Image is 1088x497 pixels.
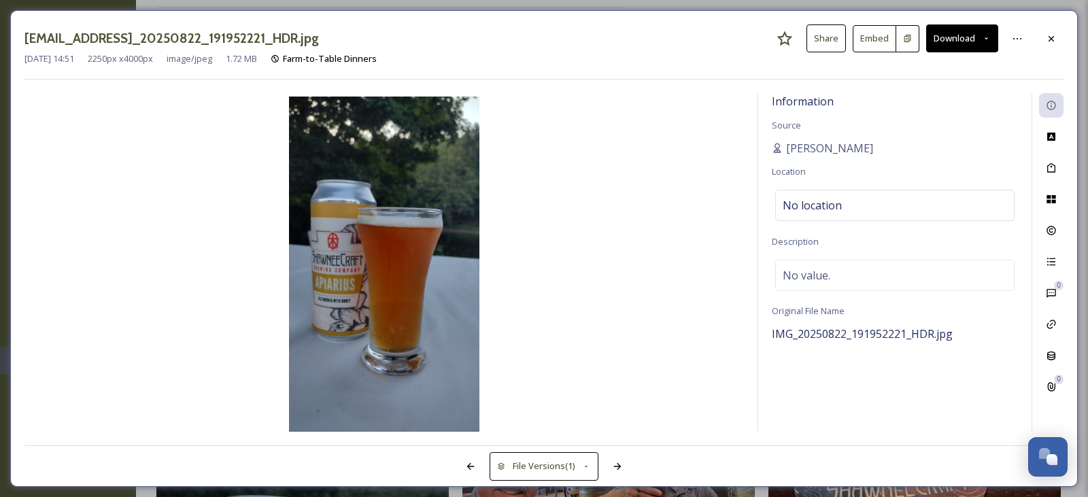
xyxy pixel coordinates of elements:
[772,305,845,317] span: Original File Name
[24,52,74,65] span: [DATE] 14:51
[772,94,834,109] span: Information
[1028,437,1068,477] button: Open Chat
[772,235,819,247] span: Description
[783,197,842,213] span: No location
[226,52,257,65] span: 1.72 MB
[88,52,153,65] span: 2250 px x 4000 px
[806,24,846,52] button: Share
[926,24,998,52] button: Download
[24,29,319,48] h3: [EMAIL_ADDRESS]_20250822_191952221_HDR.jpg
[786,140,873,156] span: [PERSON_NAME]
[24,97,744,434] img: archibaldmackenzie16%40gmail.com-IMG_20250822_191952221_HDR.jpg
[167,52,212,65] span: image/jpeg
[490,452,598,480] button: File Versions(1)
[772,326,953,341] span: IMG_20250822_191952221_HDR.jpg
[1054,375,1064,384] div: 0
[783,267,830,284] span: No value.
[283,52,377,65] span: Farm-to-Table Dinners
[772,165,806,177] span: Location
[1054,281,1064,290] div: 0
[772,119,801,131] span: Source
[853,25,896,52] button: Embed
